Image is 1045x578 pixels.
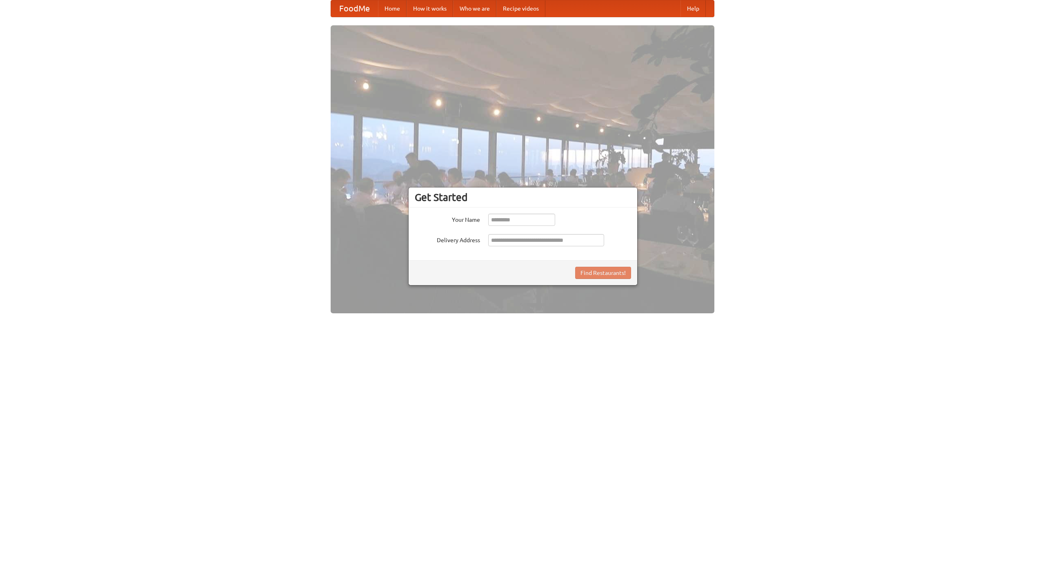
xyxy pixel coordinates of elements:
a: FoodMe [331,0,378,17]
a: How it works [407,0,453,17]
a: Recipe videos [496,0,545,17]
label: Your Name [415,214,480,224]
label: Delivery Address [415,234,480,244]
button: Find Restaurants! [575,267,631,279]
h3: Get Started [415,191,631,203]
a: Home [378,0,407,17]
a: Help [680,0,706,17]
a: Who we are [453,0,496,17]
